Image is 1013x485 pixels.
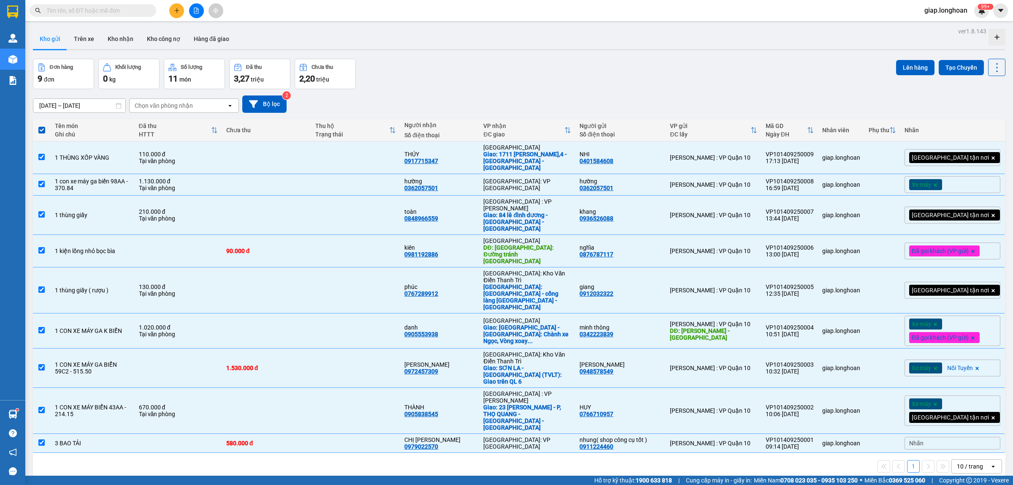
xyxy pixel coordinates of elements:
div: Thu hộ [315,123,389,129]
span: 9 [38,74,42,84]
div: hường [404,178,475,185]
div: Chọn văn phòng nhận [135,101,193,110]
span: Hỗ trợ kỹ thuật: [594,476,672,485]
div: 10:06 [DATE] [766,411,814,417]
div: 0911224460 [580,443,613,450]
span: 3,27 [234,74,249,84]
div: ĐC giao [483,131,564,138]
div: 16:59 [DATE] [766,185,814,191]
span: [GEOGRAPHIC_DATA] tận nơi [912,414,989,421]
div: Đơn hàng [50,64,73,70]
th: Toggle SortBy [479,119,575,142]
div: nghĩa [580,244,661,251]
span: 11 [168,74,178,84]
div: [GEOGRAPHIC_DATA]: VP [GEOGRAPHIC_DATA] [483,436,571,450]
div: 13:00 [DATE] [766,251,814,258]
div: minh thông [580,324,661,331]
div: [GEOGRAPHIC_DATA]: Kho Văn Điển Thanh Trì [483,351,571,365]
th: Toggle SortBy [864,119,900,142]
div: [PERSON_NAME] : VP Quận 10 [670,365,757,371]
button: 1 [907,460,920,473]
div: 0905838545 [404,411,438,417]
div: 10 / trang [957,462,983,471]
div: 09:14 [DATE] [766,443,814,450]
button: Đơn hàng9đơn [33,59,94,89]
button: aim [209,3,223,18]
div: giap.longhoan [822,154,860,161]
div: ĐC lấy [670,131,750,138]
div: THÀNH [404,404,475,411]
div: Tại văn phòng [139,158,218,164]
button: caret-down [993,3,1008,18]
span: triệu [316,76,329,83]
th: Toggle SortBy [135,119,222,142]
div: 10:32 [DATE] [766,368,814,375]
div: Chưa thu [311,64,333,70]
div: giap.longhoan [822,440,860,447]
div: hường [580,178,661,185]
div: Trạng thái [315,131,389,138]
div: 0936526088 [580,215,613,222]
div: [PERSON_NAME] : VP Quận 10 [670,154,757,161]
div: [GEOGRAPHIC_DATA] [483,237,571,244]
button: Hàng đã giao [187,29,236,49]
span: notification [9,448,17,456]
div: Giao: SƠN LA - Yên Châu (TVLT): Giao trên QL 6 [483,365,571,385]
div: Nhãn [905,127,1000,134]
div: [GEOGRAPHIC_DATA] [483,317,571,324]
div: Tại văn phòng [139,411,218,417]
span: ... [528,338,533,344]
div: giap.longhoan [822,327,860,334]
div: 0979022570 [404,443,438,450]
div: Tạo kho hàng mới [989,29,1005,46]
span: 0 [103,74,108,84]
strong: 1900 633 818 [636,477,672,484]
div: VP101409250005 [766,283,814,290]
div: Nhân viên [822,127,860,134]
span: Xe máy [912,364,931,372]
div: NHI [580,151,661,158]
img: warehouse-icon [8,34,17,43]
div: 1 con xe máy ga biển 98AA - 370.84 [55,178,130,191]
div: Đã thu [246,64,262,70]
div: giap.longhoan [822,287,860,294]
div: [PERSON_NAME] : VP Quận 10 [670,440,757,447]
img: warehouse-icon [8,410,17,419]
th: Toggle SortBy [311,119,400,142]
div: VP gửi [670,123,750,129]
span: Miền Nam [754,476,858,485]
div: giap.longhoan [822,248,860,254]
div: Tên món [55,123,130,129]
div: giap.longhoan [822,181,860,188]
button: Khối lượng0kg [98,59,160,89]
span: Xe máy [912,181,931,188]
div: [PERSON_NAME] : VP Quận 10 [670,212,757,218]
div: VP101409250003 [766,361,814,368]
div: [PERSON_NAME] : VP Quận 10 [670,407,757,414]
div: 0848966559 [404,215,438,222]
div: kiên [404,244,475,251]
div: 0948578549 [580,368,613,375]
div: 0917715347 [404,158,438,164]
div: Tại văn phòng [139,290,218,297]
th: Toggle SortBy [761,119,818,142]
sup: 427 [978,4,993,10]
span: giap.longhoan [918,5,974,16]
button: Trên xe [67,29,101,49]
input: Select a date range. [33,99,125,112]
strong: 0708 023 035 - 0935 103 250 [780,477,858,484]
div: 3 BAO TẢI [55,440,130,447]
sup: 1 [16,409,19,411]
div: 130.000 đ [139,283,218,290]
div: [GEOGRAPHIC_DATA] : VP [PERSON_NAME] [483,198,571,212]
div: 0876787117 [580,251,613,258]
button: Kho nhận [101,29,140,49]
div: 580.000 đ [226,440,307,447]
div: DĐ: TP Thanh Hóa: Đường tránh TP Thanh Hóa [483,244,571,264]
button: Kho gửi [33,29,67,49]
div: 1.130.000 đ [139,178,218,185]
img: solution-icon [8,76,17,85]
div: nhung( shop công cụ tốt ) [580,436,661,443]
div: 1.020.000 đ [139,324,218,331]
div: 1 CON XE MÁY GA BIỂN 59C2 - 515.50 [55,361,130,375]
